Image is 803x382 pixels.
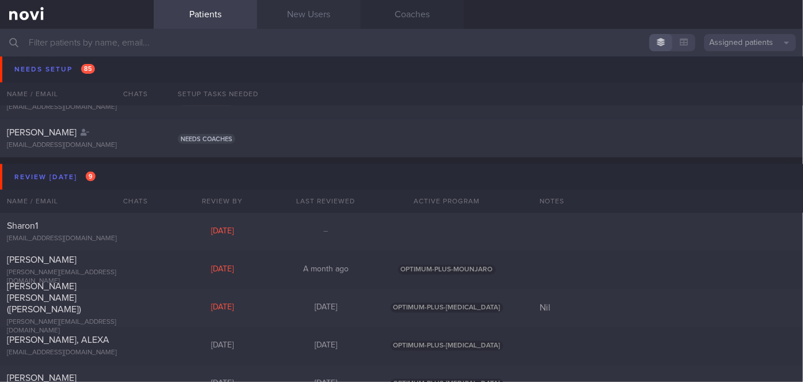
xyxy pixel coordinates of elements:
[171,265,274,275] div: [DATE]
[704,34,796,51] button: Assigned patients
[274,265,378,275] div: A month ago
[178,134,235,144] span: Needs coaches
[7,269,147,286] div: [PERSON_NAME][EMAIL_ADDRESS][DOMAIN_NAME]
[171,190,274,213] div: Review By
[7,319,147,336] div: [PERSON_NAME][EMAIL_ADDRESS][DOMAIN_NAME]
[171,227,274,237] div: [DATE]
[178,96,235,106] span: Needs coaches
[398,265,496,275] span: OPTIMUM-PLUS-MOUNJARO
[274,341,378,351] div: [DATE]
[171,303,274,313] div: [DATE]
[533,190,803,213] div: Notes
[7,336,109,345] span: [PERSON_NAME], ALEXA
[7,90,50,99] span: XU SUYUE
[108,190,154,213] div: Chats
[7,128,77,137] span: [PERSON_NAME]
[178,58,235,68] span: Needs coaches
[274,190,378,213] div: Last Reviewed
[7,256,77,265] span: [PERSON_NAME]
[7,65,147,74] div: [EMAIL_ADDRESS][DOMAIN_NAME]
[533,302,803,314] div: Nil
[12,169,98,185] div: Review [DATE]
[86,172,95,181] span: 9
[274,227,378,237] div: –
[7,52,41,61] span: LENDRY
[7,235,147,244] div: [EMAIL_ADDRESS][DOMAIN_NAME]
[7,349,147,358] div: [EMAIL_ADDRESS][DOMAIN_NAME]
[7,103,147,112] div: [EMAIL_ADDRESS][DOMAIN_NAME]
[391,341,503,351] span: OPTIMUM-PLUS-[MEDICAL_DATA]
[378,190,516,213] div: Active Program
[7,222,38,231] span: Sharon1
[274,303,378,313] div: [DATE]
[7,141,147,150] div: [EMAIL_ADDRESS][DOMAIN_NAME]
[391,303,503,313] span: OPTIMUM-PLUS-[MEDICAL_DATA]
[171,341,274,351] div: [DATE]
[7,282,81,315] span: [PERSON_NAME] [PERSON_NAME] ([PERSON_NAME])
